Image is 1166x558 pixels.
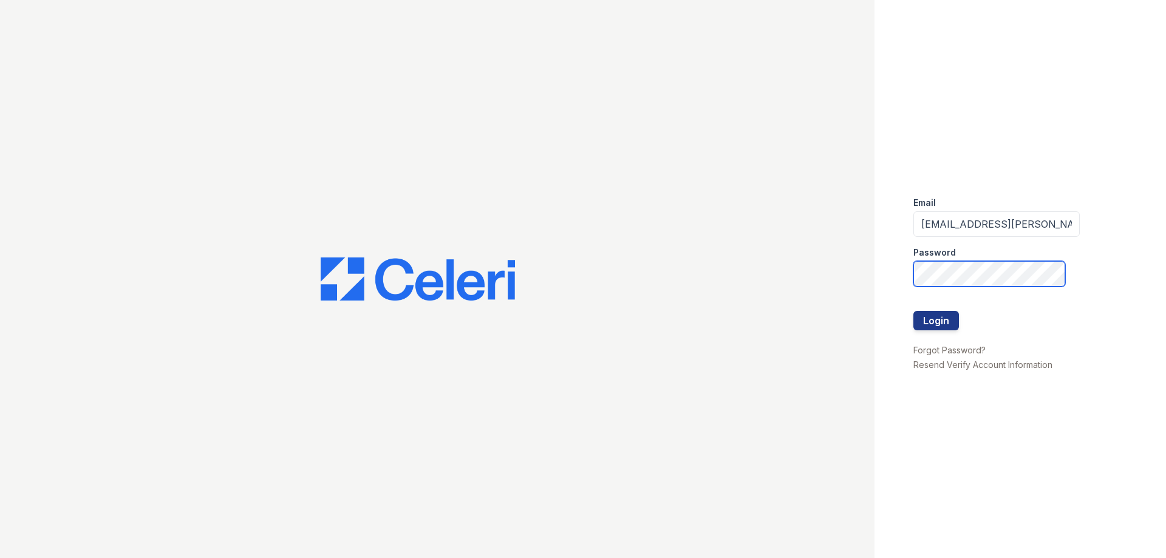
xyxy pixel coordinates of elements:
[321,257,515,301] img: CE_Logo_Blue-a8612792a0a2168367f1c8372b55b34899dd931a85d93a1a3d3e32e68fde9ad4.png
[913,345,986,355] a: Forgot Password?
[913,311,959,330] button: Login
[913,247,956,259] label: Password
[913,197,936,209] label: Email
[913,359,1052,370] a: Resend Verify Account Information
